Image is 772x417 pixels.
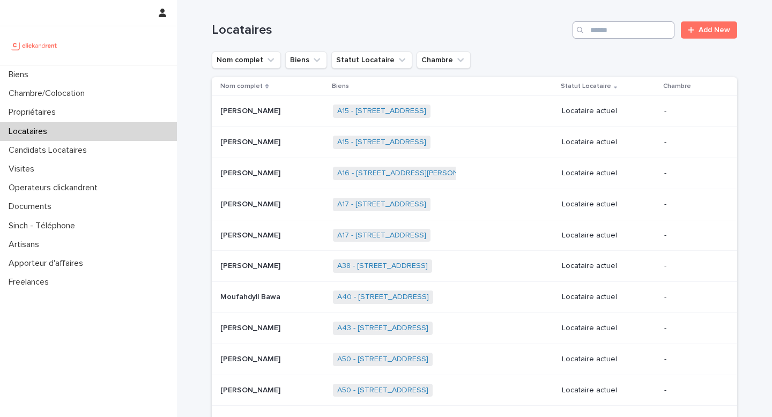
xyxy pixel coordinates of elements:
[337,262,428,271] a: A38 - [STREET_ADDRESS]
[664,386,720,395] p: -
[212,51,281,69] button: Nom complet
[417,51,471,69] button: Chambre
[4,277,57,287] p: Freelances
[562,324,656,333] p: Locataire actuel
[4,221,84,231] p: Sinch - Téléphone
[220,80,263,92] p: Nom complet
[212,127,737,158] tr: [PERSON_NAME][PERSON_NAME] A15 - [STREET_ADDRESS] Locataire actuel-
[4,258,92,269] p: Apporteur d'affaires
[4,240,48,250] p: Artisans
[664,293,720,302] p: -
[212,251,737,282] tr: [PERSON_NAME][PERSON_NAME] A38 - [STREET_ADDRESS] Locataire actuel-
[664,231,720,240] p: -
[699,26,730,34] span: Add New
[220,136,283,147] p: [PERSON_NAME]
[337,324,428,333] a: A43 - [STREET_ADDRESS]
[332,80,349,92] p: Biens
[220,322,283,333] p: [PERSON_NAME]
[562,262,656,271] p: Locataire actuel
[212,282,737,313] tr: Moufahdyll BawaMoufahdyll Bawa A40 - [STREET_ADDRESS] Locataire actuel-
[9,35,61,56] img: UCB0brd3T0yccxBKYDjQ
[664,324,720,333] p: -
[212,344,737,375] tr: [PERSON_NAME][PERSON_NAME] A50 - [STREET_ADDRESS] Locataire actuel-
[562,138,656,147] p: Locataire actuel
[562,355,656,364] p: Locataire actuel
[220,167,283,178] p: [PERSON_NAME]
[220,384,283,395] p: [PERSON_NAME]
[562,169,656,178] p: Locataire actuel
[664,355,720,364] p: -
[337,107,426,116] a: A15 - [STREET_ADDRESS]
[220,198,283,209] p: [PERSON_NAME]
[664,138,720,147] p: -
[681,21,737,39] a: Add New
[664,169,720,178] p: -
[337,138,426,147] a: A15 - [STREET_ADDRESS]
[4,88,93,99] p: Chambre/Colocation
[663,80,691,92] p: Chambre
[562,293,656,302] p: Locataire actuel
[4,107,64,117] p: Propriétaires
[212,375,737,406] tr: [PERSON_NAME][PERSON_NAME] A50 - [STREET_ADDRESS] Locataire actuel-
[212,189,737,220] tr: [PERSON_NAME][PERSON_NAME] A17 - [STREET_ADDRESS] Locataire actuel-
[664,262,720,271] p: -
[220,105,283,116] p: [PERSON_NAME]
[573,21,674,39] input: Search
[562,200,656,209] p: Locataire actuel
[220,353,283,364] p: [PERSON_NAME]
[337,231,426,240] a: A17 - [STREET_ADDRESS]
[337,386,428,395] a: A50 - [STREET_ADDRESS]
[331,51,412,69] button: Statut Locataire
[562,107,656,116] p: Locataire actuel
[285,51,327,69] button: Biens
[212,158,737,189] tr: [PERSON_NAME][PERSON_NAME] A16 - [STREET_ADDRESS][PERSON_NAME] Locataire actuel-
[337,293,429,302] a: A40 - [STREET_ADDRESS]
[212,96,737,127] tr: [PERSON_NAME][PERSON_NAME] A15 - [STREET_ADDRESS] Locataire actuel-
[4,70,37,80] p: Biens
[4,164,43,174] p: Visites
[212,220,737,251] tr: [PERSON_NAME][PERSON_NAME] A17 - [STREET_ADDRESS] Locataire actuel-
[562,386,656,395] p: Locataire actuel
[4,145,95,155] p: Candidats Locataires
[664,200,720,209] p: -
[337,355,428,364] a: A50 - [STREET_ADDRESS]
[664,107,720,116] p: -
[337,200,426,209] a: A17 - [STREET_ADDRESS]
[220,259,283,271] p: [PERSON_NAME]
[337,169,485,178] a: A16 - [STREET_ADDRESS][PERSON_NAME]
[212,312,737,344] tr: [PERSON_NAME][PERSON_NAME] A43 - [STREET_ADDRESS] Locataire actuel-
[220,229,283,240] p: [PERSON_NAME]
[4,126,56,137] p: Locataires
[4,183,106,193] p: Operateurs clickandrent
[220,291,283,302] p: Moufahdyll Bawa
[561,80,611,92] p: Statut Locataire
[562,231,656,240] p: Locataire actuel
[4,202,60,212] p: Documents
[212,23,568,38] h1: Locataires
